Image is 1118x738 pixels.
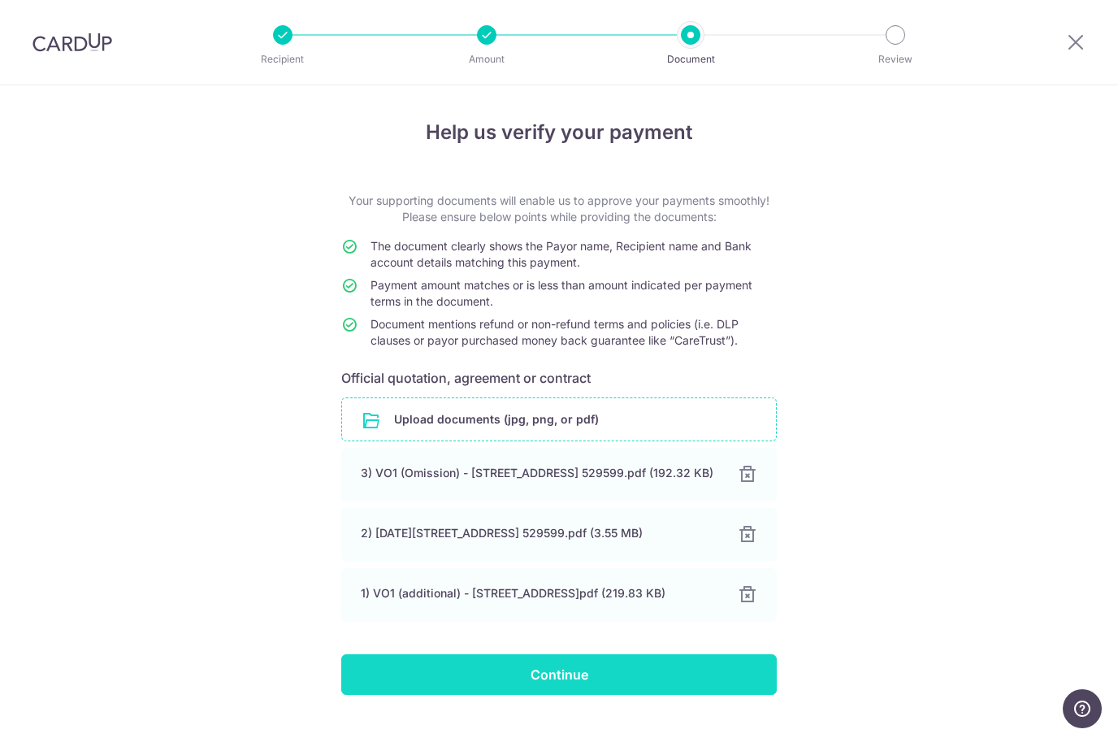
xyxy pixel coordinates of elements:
span: The document clearly shows the Payor name, Recipient name and Bank account details matching this ... [370,239,752,269]
div: 1) VO1 (additional) - [STREET_ADDRESS]pdf (219.83 KB) [361,585,718,601]
div: 2) [DATE][STREET_ADDRESS] 529599.pdf (3.55 MB) [361,525,718,541]
span: Document mentions refund or non-refund terms and policies (i.e. DLP clauses or payor purchased mo... [370,317,739,347]
h4: Help us verify your payment [341,118,777,147]
div: Upload documents (jpg, png, or pdf) [341,397,777,441]
p: Amount [427,51,547,67]
p: Recipient [223,51,343,67]
p: Review [835,51,955,67]
div: 3) VO1 (Omission) - [STREET_ADDRESS] 529599.pdf (192.32 KB) [361,465,718,481]
h6: Official quotation, agreement or contract [341,368,777,388]
iframe: Opens a widget where you can find more information [1063,689,1102,730]
span: Payment amount matches or is less than amount indicated per payment terms in the document. [370,278,752,308]
img: CardUp [32,33,112,52]
p: Document [630,51,751,67]
input: Continue [341,654,777,695]
p: Your supporting documents will enable us to approve your payments smoothly! Please ensure below p... [341,193,777,225]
